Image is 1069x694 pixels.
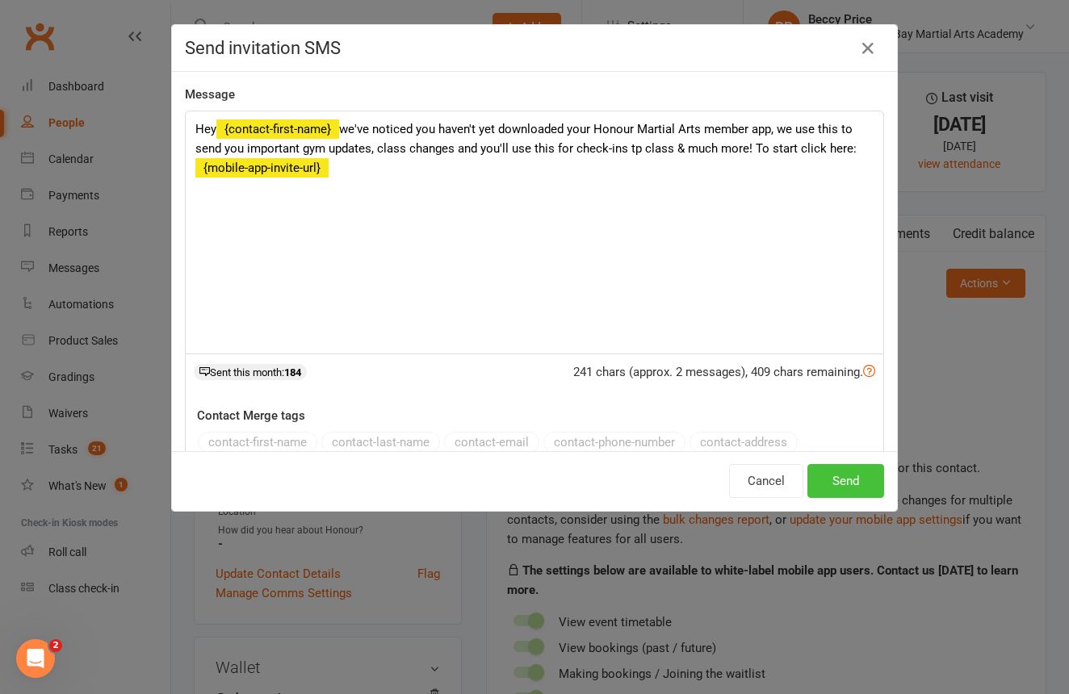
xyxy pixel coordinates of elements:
[49,639,62,652] span: 2
[16,639,55,678] iframe: Intercom live chat
[284,366,301,378] strong: 184
[807,464,884,498] button: Send
[573,362,875,382] div: 241 chars (approx. 2 messages), 409 chars remaining.
[197,406,305,425] label: Contact Merge tags
[185,38,884,58] h4: Send invitation SMS
[186,111,883,353] div: Hey we've noticed you haven't yet downloaded your Honour Martial Arts member app, we use this to ...
[729,464,803,498] button: Cancel
[185,85,235,104] label: Message
[855,36,881,61] button: Close
[194,364,307,380] div: Sent this month:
